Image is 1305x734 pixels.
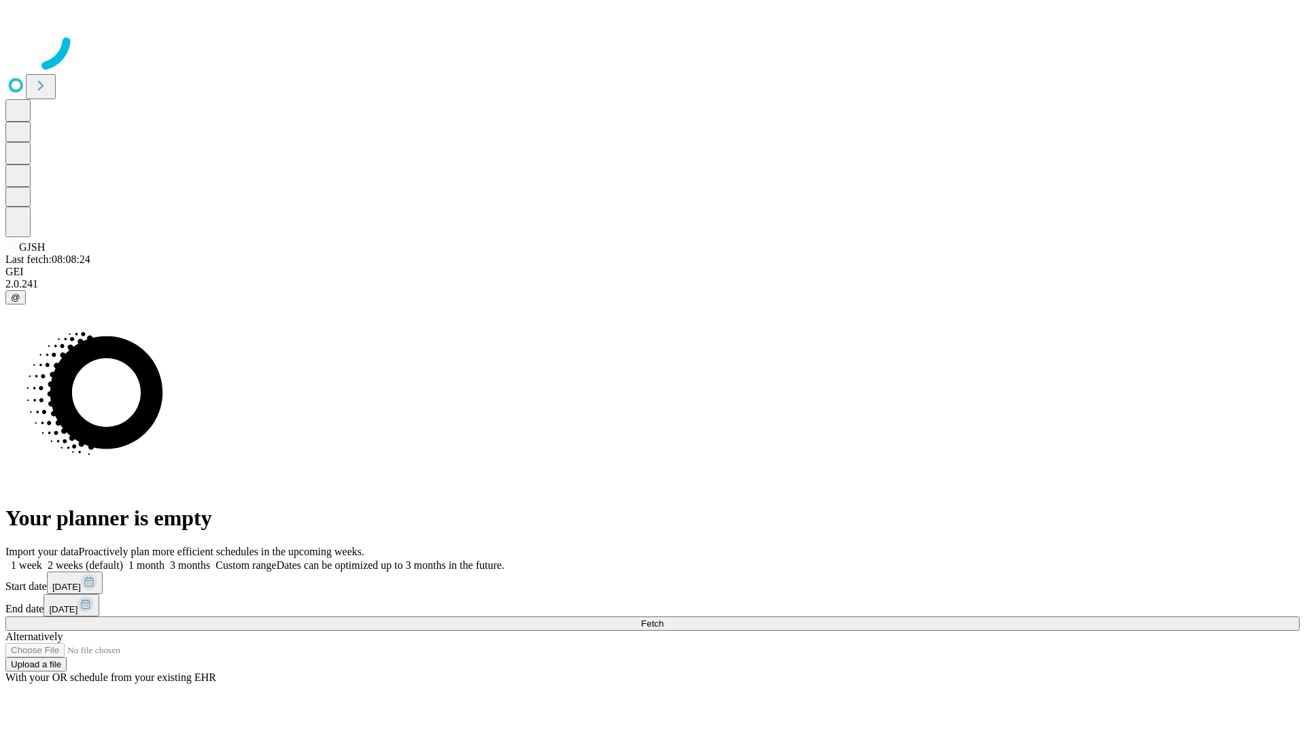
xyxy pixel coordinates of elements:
[19,241,45,253] span: GJSH
[5,278,1300,290] div: 2.0.241
[43,594,99,616] button: [DATE]
[5,266,1300,278] div: GEI
[49,604,77,614] span: [DATE]
[5,671,216,683] span: With your OR schedule from your existing EHR
[5,546,79,557] span: Import your data
[11,559,42,571] span: 1 week
[641,618,663,629] span: Fetch
[215,559,276,571] span: Custom range
[170,559,210,571] span: 3 months
[5,631,63,642] span: Alternatively
[5,254,90,265] span: Last fetch: 08:08:24
[48,559,123,571] span: 2 weeks (default)
[47,572,103,594] button: [DATE]
[5,594,1300,616] div: End date
[5,657,67,671] button: Upload a file
[5,572,1300,594] div: Start date
[277,559,504,571] span: Dates can be optimized up to 3 months in the future.
[128,559,164,571] span: 1 month
[5,506,1300,531] h1: Your planner is empty
[11,292,20,302] span: @
[52,582,81,592] span: [DATE]
[5,616,1300,631] button: Fetch
[5,290,26,304] button: @
[79,546,364,557] span: Proactively plan more efficient schedules in the upcoming weeks.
